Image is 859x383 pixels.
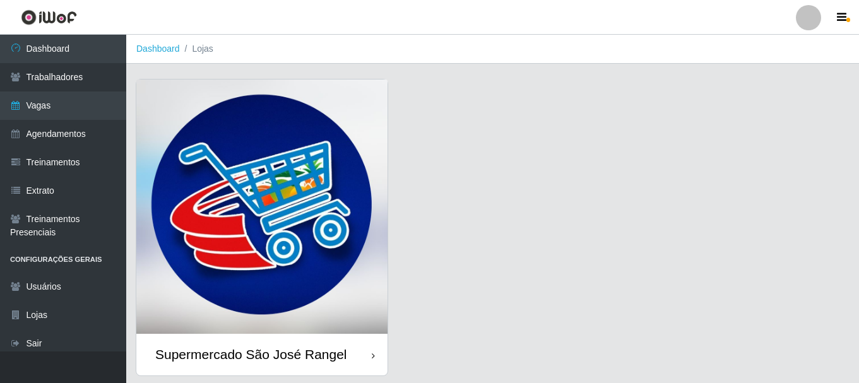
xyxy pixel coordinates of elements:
a: Supermercado São José Rangel [136,80,388,375]
li: Lojas [180,42,213,56]
nav: breadcrumb [126,35,859,64]
img: CoreUI Logo [21,9,77,25]
a: Dashboard [136,44,180,54]
div: Supermercado São José Rangel [155,346,347,362]
img: cardImg [136,80,388,334]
